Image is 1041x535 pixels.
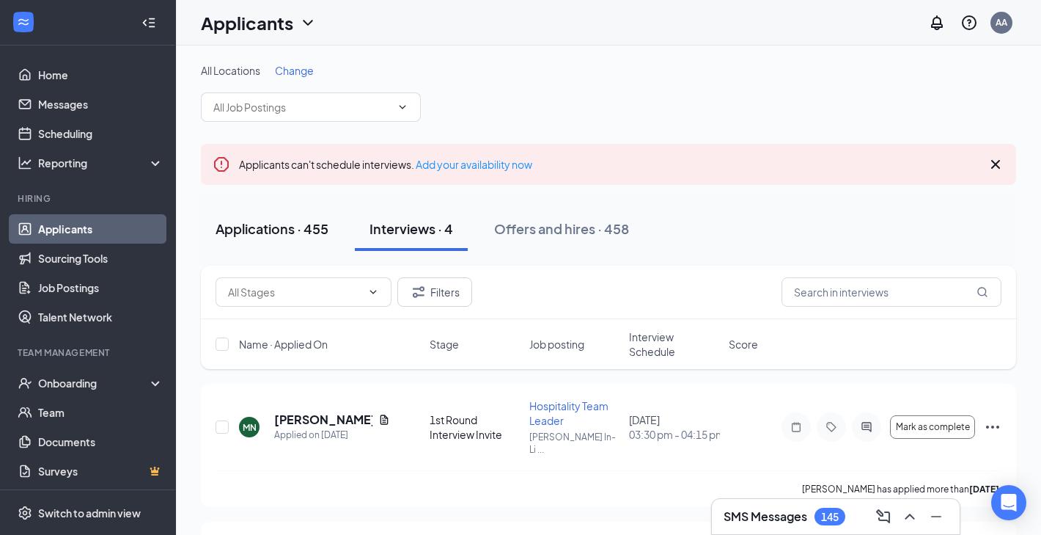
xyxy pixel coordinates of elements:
span: Interview Schedule [629,330,720,359]
div: Open Intercom Messenger [991,485,1026,520]
button: Filter Filters [397,277,472,307]
svg: Error [213,156,230,173]
div: Offers and hires · 458 [494,219,629,238]
div: AA [996,16,1007,29]
span: Mark as complete [896,422,970,432]
div: Onboarding [38,376,151,390]
a: Add your availability now [416,158,532,171]
div: Interviews · 4 [369,219,453,238]
svg: MagnifyingGlass [976,286,988,298]
svg: ActiveChat [858,421,875,433]
div: 145 [821,511,839,523]
span: Score [729,337,758,352]
span: Hospitality Team Leader [529,399,608,427]
input: All Stages [228,284,361,300]
svg: Settings [18,506,32,520]
svg: Note [787,421,805,433]
svg: Collapse [141,15,156,30]
span: Name · Applied On [239,337,328,352]
svg: ChevronDown [367,286,379,298]
div: Switch to admin view [38,506,141,520]
span: Stage [430,337,459,352]
div: Team Management [18,346,161,359]
svg: Ellipses [984,418,1001,436]
a: Team [38,398,163,427]
p: [PERSON_NAME] In-Li ... [529,431,620,456]
button: ChevronUp [898,505,922,528]
b: [DATE] [969,484,999,495]
div: Reporting [38,156,164,170]
svg: WorkstreamLogo [16,15,31,29]
a: SurveysCrown [38,456,163,486]
svg: ChevronDown [299,14,317,32]
svg: Tag [823,421,840,433]
a: Job Postings [38,273,163,302]
svg: Cross [987,156,1004,173]
a: Home [38,60,163,90]
h5: [PERSON_NAME] [274,412,372,428]
span: Job posting [529,337,584,352]
svg: UserCheck [18,376,32,390]
svg: ChevronDown [397,101,408,113]
div: Hiring [18,192,161,205]
a: Talent Network [38,302,163,332]
svg: Analysis [18,156,32,170]
a: Sourcing Tools [38,244,163,273]
div: Applications · 455 [216,219,328,238]
svg: Filter [410,283,427,301]
span: Applicants can't schedule interviews. [239,158,532,171]
p: [PERSON_NAME] has applied more than . [802,483,1001,495]
svg: QuestionInfo [960,14,978,32]
svg: Document [378,414,390,426]
input: Search in interviews [781,277,1001,307]
button: Minimize [924,505,948,528]
div: Applied on [DATE] [274,428,390,443]
a: Documents [38,427,163,456]
svg: Minimize [927,508,945,525]
span: Change [275,64,314,77]
div: [DATE] [629,412,720,442]
input: All Job Postings [213,99,391,115]
svg: ChevronUp [901,508,919,525]
span: 03:30 pm - 04:15 pm [629,427,720,442]
span: All Locations [201,64,260,77]
button: Mark as complete [890,415,975,439]
svg: Notifications [928,14,946,32]
svg: ComposeMessage [875,508,892,525]
h3: SMS Messages [724,509,807,525]
a: Applicants [38,214,163,244]
a: Scheduling [38,119,163,148]
h1: Applicants [201,10,293,35]
button: ComposeMessage [872,505,895,528]
a: Messages [38,90,163,119]
div: 1st Round Interview Invite [430,412,520,442]
div: MN [243,421,257,434]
